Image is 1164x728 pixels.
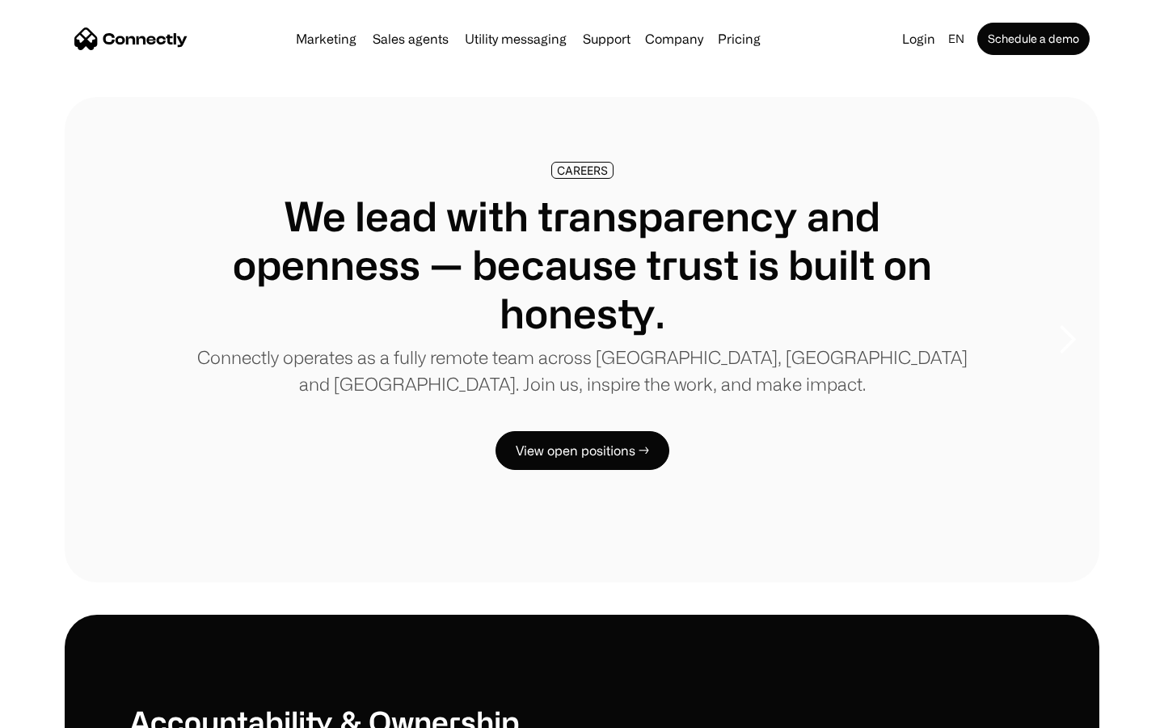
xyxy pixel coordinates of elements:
a: Pricing [711,32,767,45]
div: next slide [1035,259,1099,421]
div: Company [640,28,708,50]
ul: Language list [32,700,97,722]
a: Schedule a demo [977,23,1090,55]
a: Support [576,32,637,45]
a: Login [896,28,942,50]
div: en [942,28,974,50]
div: carousel [65,97,1099,582]
p: Connectly operates as a fully remote team across [GEOGRAPHIC_DATA], [GEOGRAPHIC_DATA] and [GEOGRA... [194,344,970,397]
div: en [948,28,964,50]
a: home [74,27,188,51]
h1: We lead with transparency and openness — because trust is built on honesty. [194,192,970,337]
div: Company [645,28,703,50]
div: CAREERS [557,164,608,176]
a: Sales agents [366,32,455,45]
a: Marketing [289,32,363,45]
div: 1 of 8 [65,97,1099,582]
aside: Language selected: English [16,698,97,722]
a: View open positions → [496,431,669,470]
a: Utility messaging [458,32,573,45]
